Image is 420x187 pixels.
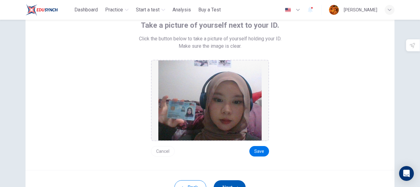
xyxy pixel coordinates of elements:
[133,4,168,15] button: Start a test
[170,4,193,15] button: Analysis
[344,6,377,14] div: [PERSON_NAME]
[103,4,131,15] button: Practice
[26,4,58,16] img: ELTC logo
[284,8,292,12] img: en
[139,35,281,43] span: Click the button below to take a picture of yourself holding your ID.
[158,60,262,140] img: preview screemshot
[172,6,191,14] span: Analysis
[26,4,72,16] a: ELTC logo
[249,146,269,157] button: Save
[151,146,175,157] button: Cancel
[196,4,223,15] button: Buy a Test
[179,43,241,50] span: Make sure the image is clear.
[329,5,339,15] img: Profile picture
[72,4,100,15] button: Dashboard
[198,6,221,14] span: Buy a Test
[136,6,160,14] span: Start a test
[74,6,98,14] span: Dashboard
[399,166,414,181] div: Open Intercom Messenger
[141,20,279,30] span: Take a picture of yourself next to your ID.
[105,6,123,14] span: Practice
